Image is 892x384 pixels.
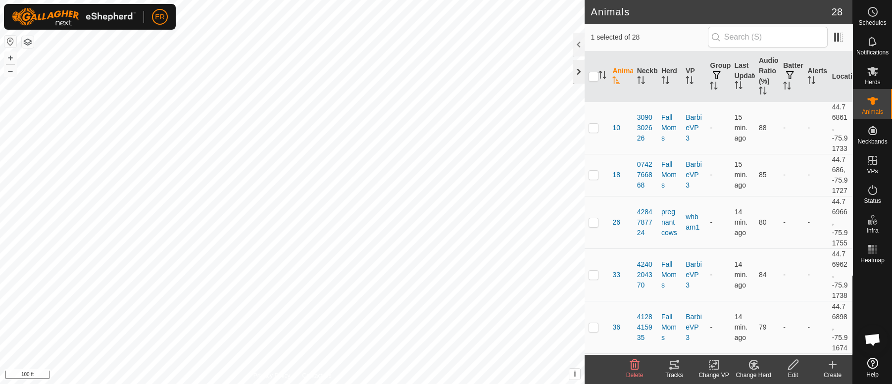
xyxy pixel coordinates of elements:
th: Herd [657,51,682,102]
td: - [779,154,803,196]
span: Status [864,198,881,204]
span: 79 [759,323,767,331]
a: whbarn1 [686,213,699,231]
span: 80 [759,218,767,226]
span: Infra [866,228,878,234]
td: 44.76861, -75.91733 [828,101,852,154]
div: Change Herd [734,371,773,380]
td: - [779,101,803,154]
span: 26 [612,217,620,228]
a: Privacy Policy [253,371,291,380]
span: 84 [759,271,767,279]
a: Contact Us [302,371,331,380]
td: - [779,248,803,301]
td: - [803,301,828,353]
div: Change VP [694,371,734,380]
span: Notifications [856,49,889,55]
td: - [803,154,828,196]
th: Animal [608,51,633,102]
span: 1 selected of 28 [591,32,707,43]
div: 4240204370 [637,259,653,290]
button: Reset Map [4,36,16,48]
span: 36 [612,322,620,333]
td: - [803,196,828,248]
button: Map Layers [22,36,34,48]
th: VP [682,51,706,102]
div: 3090302626 [637,112,653,144]
div: Tracks [654,371,694,380]
td: - [803,248,828,301]
button: i [569,369,580,380]
span: Animals [862,109,883,115]
div: Open chat [858,325,888,354]
span: Sep 7, 2025, 9:50 PM [735,313,747,341]
div: Fall Moms [661,259,678,290]
span: Sep 7, 2025, 9:50 PM [735,113,747,142]
td: - [779,301,803,353]
button: – [4,65,16,77]
p-sorticon: Activate to sort [759,88,767,96]
p-sorticon: Activate to sort [735,83,743,91]
div: Fall Moms [661,159,678,191]
th: Neckband [633,51,657,102]
span: 28 [832,4,842,19]
td: - [803,101,828,154]
a: BarbieVP3 [686,313,702,341]
div: 4284787724 [637,207,653,238]
span: 85 [759,171,767,179]
input: Search (S) [708,27,828,48]
div: Edit [773,371,813,380]
a: BarbieVP3 [686,260,702,289]
span: Delete [626,372,644,379]
div: Fall Moms [661,112,678,144]
div: pregnant cows [661,207,678,238]
td: - [779,196,803,248]
span: 33 [612,270,620,280]
p-sorticon: Activate to sort [783,83,791,91]
span: VPs [867,168,878,174]
td: - [706,101,730,154]
td: - [706,248,730,301]
span: 10 [612,123,620,133]
span: i [574,370,576,378]
th: Alerts [803,51,828,102]
td: 44.76966, -75.91755 [828,196,852,248]
p-sorticon: Activate to sort [710,83,718,91]
p-sorticon: Activate to sort [612,78,620,86]
span: Neckbands [857,139,887,144]
p-sorticon: Activate to sort [661,78,669,86]
th: Audio Ratio (%) [755,51,779,102]
div: 4128415935 [637,312,653,343]
p-sorticon: Activate to sort [598,72,606,80]
a: BarbieVP3 [686,113,702,142]
span: Sep 7, 2025, 9:50 PM [735,208,747,237]
td: 44.7686, -75.91727 [828,154,852,196]
td: - [706,154,730,196]
th: Battery [779,51,803,102]
th: Location [828,51,852,102]
h2: Animals [591,6,831,18]
span: Sep 7, 2025, 9:50 PM [735,260,747,289]
span: Help [866,372,879,378]
p-sorticon: Activate to sort [637,78,645,86]
div: Fall Moms [661,312,678,343]
td: - [706,196,730,248]
td: 44.76962, -75.91738 [828,248,852,301]
div: Create [813,371,852,380]
th: Groups [706,51,730,102]
span: Herds [864,79,880,85]
img: Gallagher Logo [12,8,136,26]
a: BarbieVP3 [686,160,702,189]
td: 44.76898, -75.91674 [828,301,852,353]
span: Sep 7, 2025, 9:50 PM [735,160,747,189]
a: Help [853,354,892,382]
button: + [4,52,16,64]
div: 0742766868 [637,159,653,191]
th: Last Updated [731,51,755,102]
span: 18 [612,170,620,180]
td: - [706,301,730,353]
p-sorticon: Activate to sort [807,78,815,86]
span: ER [155,12,164,22]
span: Heatmap [860,257,885,263]
span: Schedules [858,20,886,26]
